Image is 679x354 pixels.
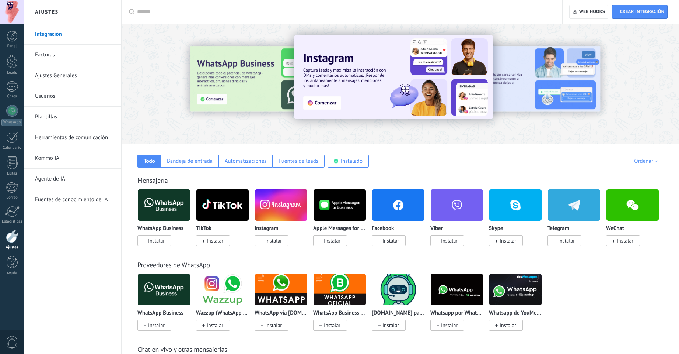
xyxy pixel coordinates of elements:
img: logo_main.png [372,272,424,307]
img: logo_main.png [489,272,542,307]
div: WhatsApp Business API (WABA) via Radist.Online [313,274,372,340]
a: Plantillas [35,107,114,127]
span: Instalar [265,322,282,329]
span: Instalar [207,322,223,329]
div: WeChat [606,189,665,255]
div: Chats [1,94,23,99]
div: Instalado [341,158,363,165]
div: WhatsApp [1,119,22,126]
button: Web hooks [569,5,608,19]
a: Chat en vivo y otras mensajerías [137,345,227,354]
img: logo_main.png [314,187,366,223]
p: WhatsApp Business [137,226,183,232]
div: Facebook [372,189,430,255]
div: WhatsApp via Radist.Online [255,274,313,340]
div: Todo [144,158,155,165]
div: Viber [430,189,489,255]
span: Instalar [617,237,633,244]
a: Mensajería [137,176,168,185]
div: Telegram [547,189,606,255]
img: logo_main.png [196,187,249,223]
span: Crear integración [620,9,664,15]
li: Fuentes de conocimiento de IA [24,189,121,210]
span: Instalar [382,237,399,244]
div: WhatsApp Business [137,189,196,255]
div: Leads [1,71,23,75]
img: logo_main.png [138,272,190,307]
div: Calendario [1,145,23,150]
img: logo_main.png [255,272,307,307]
a: Agente de IA [35,169,114,189]
p: Facebook [372,226,394,232]
span: Instalar [500,322,516,329]
p: Telegram [547,226,569,232]
p: [DOMAIN_NAME] para WhatsApp [372,310,425,316]
p: WhatsApp via [DOMAIN_NAME] [255,310,308,316]
img: skype.png [489,187,542,223]
span: Instalar [148,322,165,329]
p: WhatsApp Business API ([GEOGRAPHIC_DATA]) via [DOMAIN_NAME] [313,310,366,316]
img: logo_main.png [314,272,366,307]
img: Slide 3 [190,46,347,112]
li: Ajustes Generales [24,65,121,86]
p: Instagram [255,226,278,232]
div: Wazzup (WhatsApp & Instagram) [196,274,255,340]
div: Apple Messages for Business [313,189,372,255]
span: Instalar [441,322,458,329]
div: WhatsApp Business [137,274,196,340]
span: Instalar [324,237,340,244]
span: Instalar [148,237,165,244]
img: logo_main.png [138,187,190,223]
span: Instalar [265,237,282,244]
p: TikTok [196,226,211,232]
span: Instalar [441,237,458,244]
a: Herramientas de comunicación [35,127,114,148]
div: Whatsapp de YouMessages [489,274,547,340]
a: Integración [35,24,114,45]
a: Fuentes de conocimiento de IA [35,189,114,210]
div: Listas [1,171,23,176]
p: Apple Messages for Business [313,226,366,232]
img: instagram.png [255,187,307,223]
div: Bandeja de entrada [167,158,213,165]
img: wechat.png [606,187,659,223]
div: Ajustes [1,245,23,250]
div: Panel [1,44,23,49]
img: logo_main.png [431,272,483,307]
li: Kommo IA [24,148,121,169]
img: Slide 2 [443,46,600,112]
img: viber.png [431,187,483,223]
li: Integración [24,24,121,45]
span: Instalar [382,322,399,329]
div: Instagram [255,189,313,255]
p: Wazzup (WhatsApp & Instagram) [196,310,249,316]
li: Plantillas [24,107,121,127]
div: Correo [1,195,23,200]
span: Instalar [500,237,516,244]
p: WhatsApp Business [137,310,183,316]
a: Ajustes Generales [35,65,114,86]
div: Skype [489,189,547,255]
li: Herramientas de comunicación [24,127,121,148]
span: Instalar [207,237,223,244]
img: logo_main.png [196,272,249,307]
div: ChatArchitect.com para WhatsApp [372,274,430,340]
div: TikTok [196,189,255,255]
li: Facturas [24,45,121,65]
p: Whatsapp de YouMessages [489,310,542,316]
div: Fuentes de leads [279,158,318,165]
div: Estadísticas [1,219,23,224]
span: Instalar [324,322,340,329]
span: Web hooks [579,9,605,15]
li: Usuarios [24,86,121,107]
p: Skype [489,226,503,232]
a: Usuarios [35,86,114,107]
p: WeChat [606,226,624,232]
span: Instalar [558,237,575,244]
p: Viber [430,226,443,232]
li: Agente de IA [24,169,121,189]
img: Slide 1 [294,35,493,119]
a: Kommo IA [35,148,114,169]
div: Ordenar [634,158,660,165]
a: Facturas [35,45,114,65]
